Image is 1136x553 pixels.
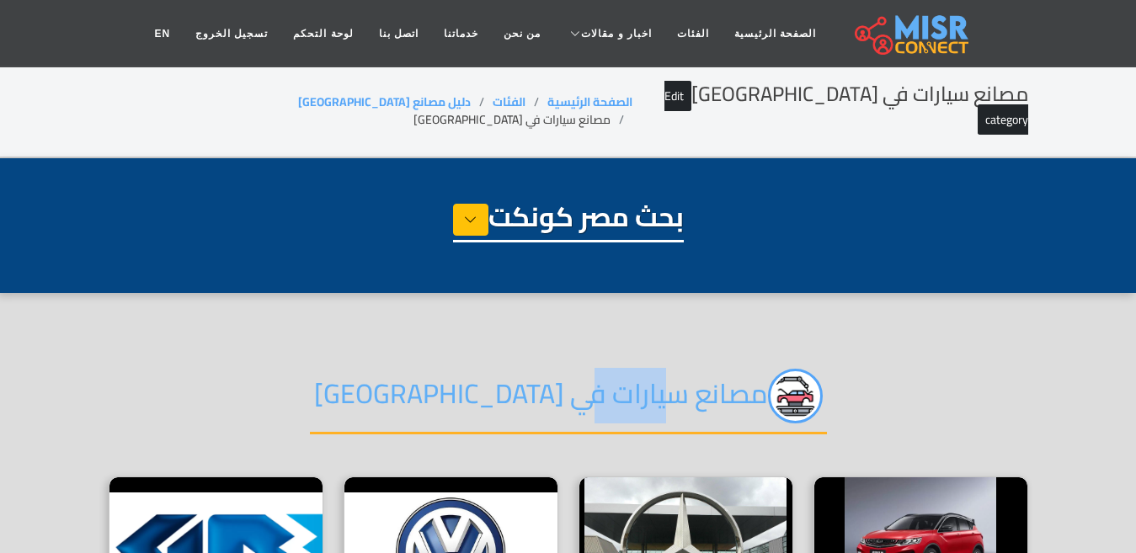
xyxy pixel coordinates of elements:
a: دليل مصانع [GEOGRAPHIC_DATA] [298,91,471,113]
a: الصفحة الرئيسية [547,91,632,113]
a: الفئات [664,18,722,50]
h2: مصانع سيارات في [GEOGRAPHIC_DATA] [632,82,1027,131]
img: KcsV4U5bcT0NjSiBF6BW.png [768,369,823,423]
li: مصانع سيارات في [GEOGRAPHIC_DATA] [413,111,632,129]
span: اخبار و مقالات [581,26,652,41]
a: اخبار و مقالات [553,18,664,50]
a: EN [141,18,183,50]
img: main.misr_connect [855,13,968,55]
a: الفئات [493,91,525,113]
a: لوحة التحكم [280,18,365,50]
h2: مصانع سيارات في [GEOGRAPHIC_DATA] [310,369,827,434]
a: الصفحة الرئيسية [722,18,829,50]
h1: بحث مصر كونكت [453,200,684,242]
a: من نحن [491,18,553,50]
a: تسجيل الخروج [183,18,280,50]
a: Edit category [664,81,1028,136]
a: خدماتنا [431,18,491,50]
a: اتصل بنا [366,18,431,50]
